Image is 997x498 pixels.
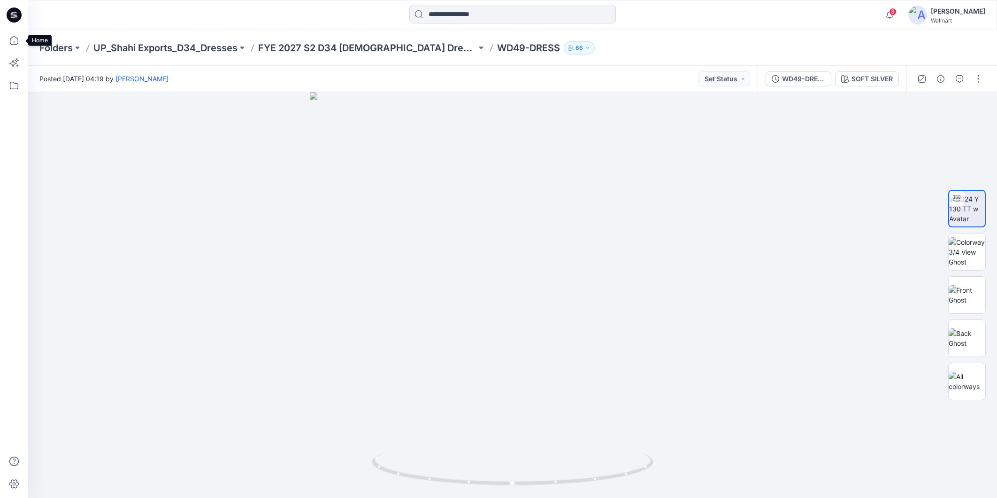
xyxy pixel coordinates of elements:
[949,372,985,391] img: All colorways
[949,328,985,348] img: Back Ghost
[39,41,73,54] a: Folders
[933,71,948,86] button: Details
[889,8,897,16] span: 8
[564,41,595,54] button: 66
[258,41,476,54] a: FYE 2027 S2 D34 [DEMOGRAPHIC_DATA] Dresses - Shahi
[39,74,169,84] span: Posted [DATE] 04:19 by
[497,41,560,54] p: WD49-DRESS
[782,74,825,84] div: WD49-DRESS
[835,71,899,86] button: SOFT SILVER
[766,71,831,86] button: WD49-DRESS
[931,6,985,17] div: [PERSON_NAME]
[115,75,169,83] a: [PERSON_NAME]
[949,194,985,224] img: 2024 Y 130 TT w Avatar
[93,41,238,54] a: UP_Shahi Exports_D34_Dresses
[931,17,985,24] div: Walmart
[949,285,985,305] img: Front Ghost
[908,6,927,24] img: avatar
[949,237,985,267] img: Colorway 3/4 View Ghost
[575,43,583,53] p: 66
[851,74,893,84] div: SOFT SILVER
